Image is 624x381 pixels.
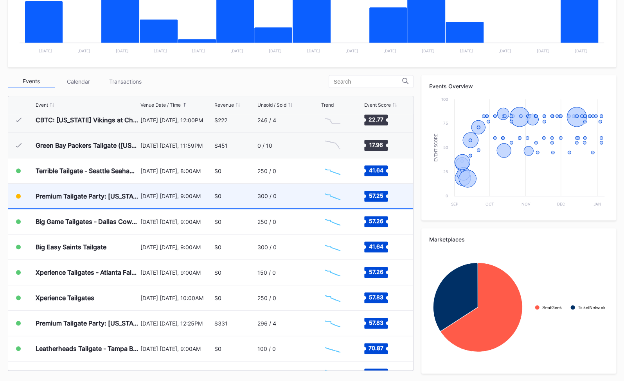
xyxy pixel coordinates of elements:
[140,295,212,301] div: [DATE] [DATE], 10:00AM
[36,243,106,251] div: Big Easy Saints Tailgate
[429,95,608,213] svg: Chart title
[36,294,94,302] div: Xperience Tailgates
[230,48,243,53] text: [DATE]
[257,295,276,301] div: 250 / 0
[321,110,344,130] svg: Chart title
[36,345,138,352] div: Leatherheads Tailgate - Tampa Bay Buccaneers vs [US_STATE] Jets
[345,48,358,53] text: [DATE]
[192,48,205,53] text: [DATE]
[36,102,48,108] div: Event
[429,236,608,243] div: Marketplaces
[36,268,138,276] div: Xperience Tailgates - Atlanta Falcons at [US_STATE] Vikings
[369,192,383,199] text: 57.25
[369,294,383,301] text: 57.83
[321,102,333,108] div: Trend
[140,142,212,149] div: [DATE] [DATE], 11:59PM
[369,116,383,123] text: 22.77
[434,133,438,161] text: Event Score
[321,339,344,358] svg: Chart title
[451,202,458,206] text: Sep
[140,218,212,225] div: [DATE] [DATE], 9:00AM
[269,48,282,53] text: [DATE]
[257,117,276,123] div: 246 / 4
[214,320,228,327] div: $331
[486,202,494,206] text: Oct
[557,202,565,206] text: Dec
[321,237,344,257] svg: Chart title
[257,193,277,199] div: 300 / 0
[214,193,221,199] div: $0
[369,218,383,224] text: 57.26
[36,192,138,200] div: Premium Tailgate Party: [US_STATE] Titans vs. Los Angeles Rams
[214,142,228,149] div: $451
[140,345,212,352] div: [DATE] [DATE], 9:00AM
[257,244,277,250] div: 300 / 0
[257,102,286,108] div: Unsold / Sold
[369,345,383,351] text: 70.87
[39,48,52,53] text: [DATE]
[422,48,435,53] text: [DATE]
[214,295,221,301] div: $0
[321,313,344,333] svg: Chart title
[321,186,344,206] svg: Chart title
[321,136,344,155] svg: Chart title
[257,345,276,352] div: 100 / 0
[321,212,344,231] svg: Chart title
[536,48,549,53] text: [DATE]
[542,305,562,310] text: SeatGeek
[214,117,227,123] div: $222
[257,142,272,149] div: 0 / 10
[36,218,138,225] div: Big Game Tailgates - Dallas Cowboys Vs [US_STATE] Giants Tailgate
[154,48,167,53] text: [DATE]
[214,244,221,250] div: $0
[116,48,129,53] text: [DATE]
[36,319,138,327] div: Premium Tailgate Party: [US_STATE] City Chiefs vs. Philadelphia Eagles
[369,319,383,326] text: 57.83
[36,167,138,175] div: Terrible Tailgate - Seattle Seahawks at Pittsburgh Steelers
[102,75,149,88] div: Transactions
[36,141,138,149] div: Green Bay Packers Tailgate ([US_STATE] Commanders at Green Bay Packers)
[446,193,448,198] text: 0
[369,243,383,250] text: 41.64
[593,202,601,206] text: Jan
[214,345,221,352] div: $0
[140,102,181,108] div: Venue Date / Time
[521,202,530,206] text: Nov
[140,193,212,199] div: [DATE] [DATE], 9:00AM
[257,269,276,276] div: 150 / 0
[369,370,383,377] text: 47.24
[214,168,221,174] div: $0
[334,79,402,85] input: Search
[140,117,212,123] div: [DATE] [DATE], 12:00PM
[140,269,212,276] div: [DATE] [DATE], 9:00AM
[443,121,448,125] text: 75
[575,48,588,53] text: [DATE]
[36,116,138,124] div: CBTC: [US_STATE] Vikings at Chicago Bears Tailgate
[55,75,102,88] div: Calendar
[321,161,344,181] svg: Chart title
[443,169,448,174] text: 25
[257,168,276,174] div: 250 / 0
[140,320,212,327] div: [DATE] [DATE], 12:25PM
[321,288,344,308] svg: Chart title
[36,370,138,378] div: CBTC: Dallas Cowboys at Chicago Bears Tailgate
[443,145,448,150] text: 50
[369,268,383,275] text: 57.26
[441,97,448,102] text: 100
[383,48,396,53] text: [DATE]
[140,168,212,174] div: [DATE] [DATE], 8:00AM
[214,102,234,108] div: Revenue
[577,305,605,310] text: TicketNetwork
[429,83,608,89] div: Events Overview
[214,269,221,276] div: $0
[460,48,473,53] text: [DATE]
[321,263,344,282] svg: Chart title
[257,218,276,225] div: 250 / 0
[257,320,276,327] div: 296 / 4
[8,75,55,88] div: Events
[140,244,212,250] div: [DATE] [DATE], 9:00AM
[429,249,608,366] svg: Chart title
[369,141,383,148] text: 17.96
[369,167,383,174] text: 41.64
[77,48,90,53] text: [DATE]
